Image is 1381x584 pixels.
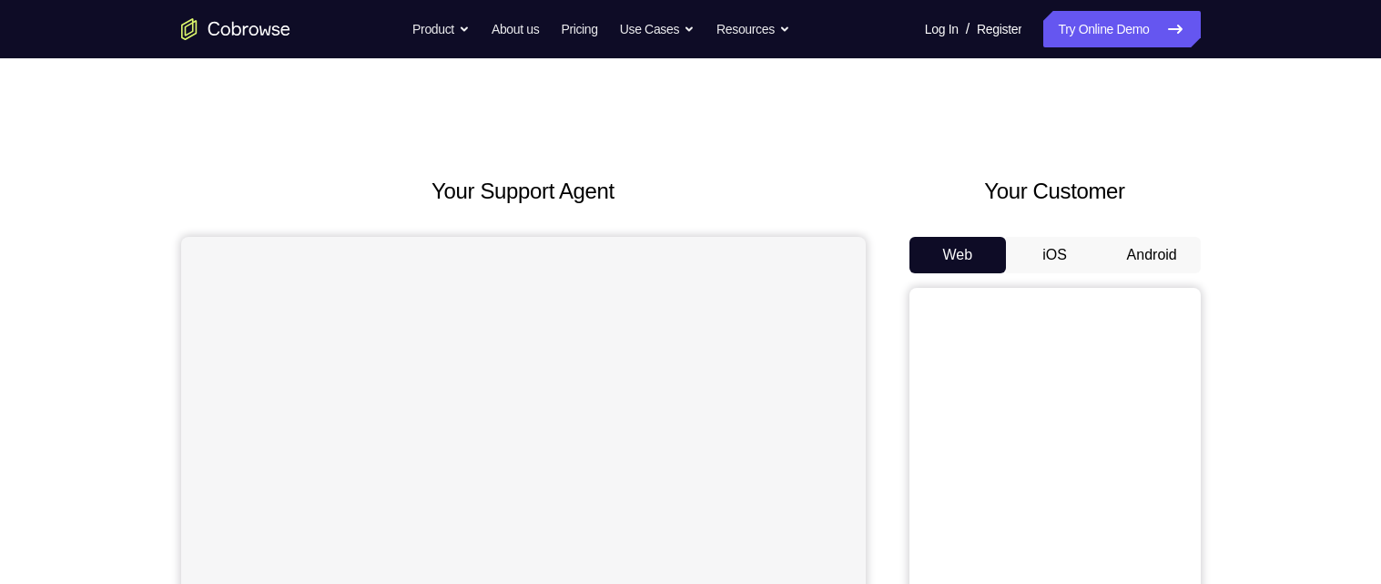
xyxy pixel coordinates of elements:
button: Use Cases [620,11,695,47]
button: iOS [1006,237,1103,273]
a: Go to the home page [181,18,290,40]
a: Register [977,11,1021,47]
a: About us [492,11,539,47]
a: Try Online Demo [1043,11,1200,47]
h2: Your Support Agent [181,175,866,208]
button: Resources [716,11,790,47]
span: / [966,18,970,40]
button: Product [412,11,470,47]
button: Android [1103,237,1201,273]
h2: Your Customer [909,175,1201,208]
button: Web [909,237,1007,273]
a: Pricing [561,11,597,47]
a: Log In [925,11,959,47]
